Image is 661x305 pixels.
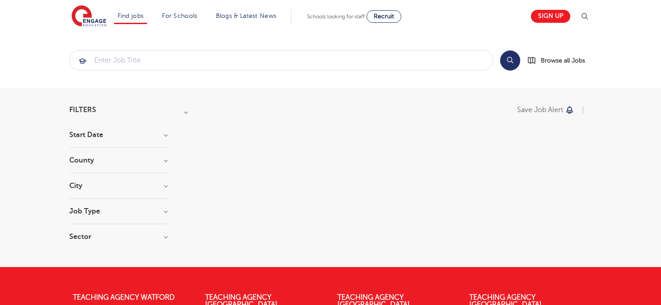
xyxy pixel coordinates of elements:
img: Engage Education [72,5,106,28]
h3: Sector [69,233,168,240]
a: Sign up [531,10,570,23]
h3: Start Date [69,131,168,138]
div: Submit [69,50,493,71]
a: Recruit [366,10,401,23]
a: Blogs & Latest News [216,13,277,19]
span: Browse all Jobs [541,55,585,66]
h3: City [69,182,168,189]
span: Filters [69,106,96,113]
button: Search [500,50,520,71]
span: Schools looking for staff [307,13,365,20]
p: Save job alert [517,106,563,113]
a: For Schools [162,13,197,19]
button: Save job alert [517,106,575,113]
a: Browse all Jobs [527,55,592,66]
a: Find jobs [118,13,144,19]
h3: Job Type [69,208,168,215]
a: Teaching Agency Watford [73,293,175,301]
h3: County [69,157,168,164]
input: Submit [70,50,493,70]
span: Recruit [374,13,394,20]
